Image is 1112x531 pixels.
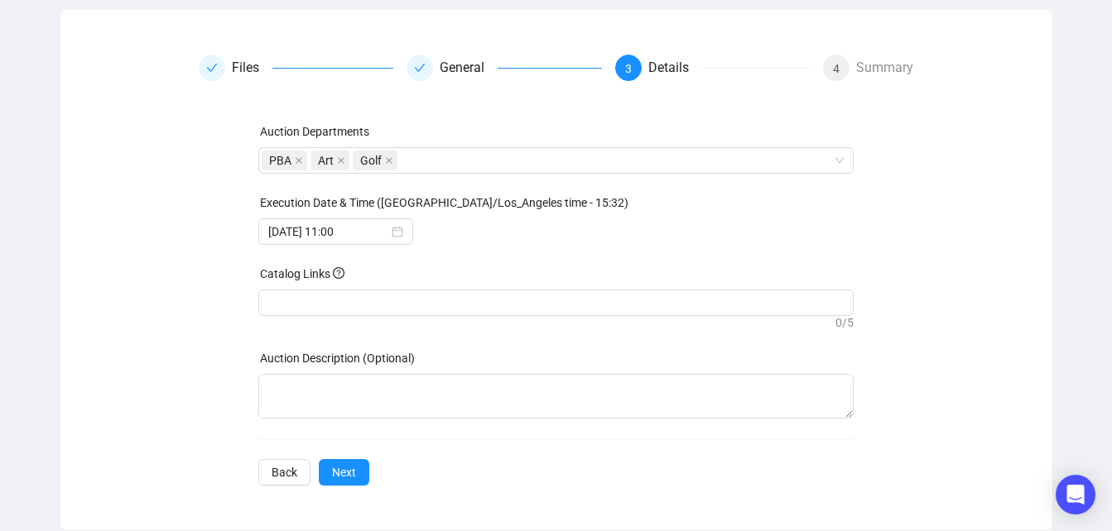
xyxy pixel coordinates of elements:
span: Art [318,151,334,170]
div: 3Details [615,55,810,81]
span: Golf [353,151,397,170]
div: General [407,55,601,81]
span: close [385,156,393,165]
span: PBA [269,151,291,170]
label: Auction Departments [260,125,369,138]
div: Open Intercom Messenger [1056,475,1095,514]
label: Auction Description (Optional) [260,352,415,365]
span: check [414,62,426,74]
div: Details [648,55,702,81]
div: 4Summary [823,55,913,81]
span: PBA [262,151,307,170]
label: Execution Date & Time (America/Los_Angeles time - 15:32) [260,196,628,209]
div: Files [232,55,272,81]
span: Next [332,463,356,481]
span: question-circle [333,267,344,279]
span: Golf [360,151,382,170]
div: General [440,55,498,81]
div: Summary [856,55,913,81]
span: close [295,156,303,165]
span: 3 [625,62,632,75]
button: Back [258,459,310,486]
span: close [337,156,345,165]
span: Art [310,151,349,170]
span: Back [272,463,297,481]
span: Catalog Links [260,267,344,280]
span: check [206,62,218,74]
button: Next [319,459,369,486]
div: Files [199,55,393,81]
input: Select date [268,222,388,241]
span: 4 [833,62,840,75]
div: 0 / 5 [258,316,854,329]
